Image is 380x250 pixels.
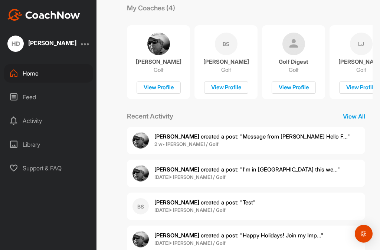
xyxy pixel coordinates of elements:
[4,111,93,130] div: Activity
[154,240,226,246] b: [DATE] • [PERSON_NAME] / Golf
[154,199,199,206] b: [PERSON_NAME]
[355,225,373,243] div: Open Intercom Messenger
[154,174,226,180] b: [DATE] • [PERSON_NAME] / Golf
[282,33,305,55] img: coach avatar
[154,166,340,173] span: created a post : "I'm in [GEOGRAPHIC_DATA] this we..."
[279,58,308,66] p: Golf Digest
[154,141,219,147] b: 2 w • [PERSON_NAME] / Golf
[154,232,199,239] b: [PERSON_NAME]
[154,133,199,140] b: [PERSON_NAME]
[132,132,149,149] img: user avatar
[132,231,149,247] img: user avatar
[7,9,80,21] img: CoachNow
[119,3,183,13] p: My Coaches (4)
[154,133,350,140] span: created a post : "Message from [PERSON_NAME] Hello F..."
[203,58,249,66] p: [PERSON_NAME]
[119,111,181,121] p: Recent Activity
[4,88,93,106] div: Feed
[154,232,324,239] span: created a post : "Happy Holidays! Join my Imp..."
[154,166,199,173] b: [PERSON_NAME]
[221,66,231,74] p: Golf
[154,207,226,213] b: [DATE] • [PERSON_NAME] / Golf
[4,135,93,154] div: Library
[28,40,76,46] div: [PERSON_NAME]
[350,33,373,55] div: LJ
[132,165,149,181] img: user avatar
[272,81,316,94] div: View Profile
[289,66,299,74] p: Golf
[137,81,181,94] div: View Profile
[356,66,366,74] p: Golf
[335,112,373,121] p: View All
[132,198,149,214] div: BS
[4,64,93,83] div: Home
[7,36,24,52] div: HD
[215,33,237,55] div: BS
[147,33,170,55] img: coach avatar
[4,159,93,177] div: Support & FAQ
[136,58,181,66] p: [PERSON_NAME]
[154,199,256,206] span: created a post : "Test"
[154,66,164,74] p: Golf
[204,81,248,94] div: View Profile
